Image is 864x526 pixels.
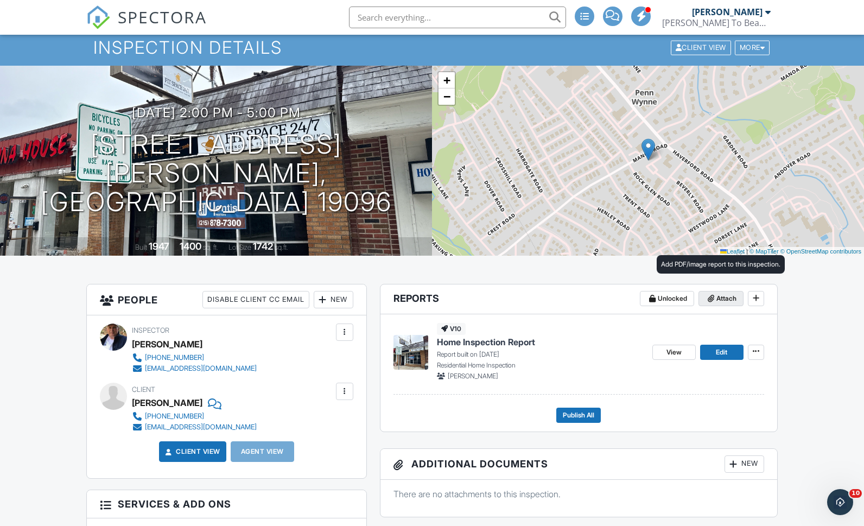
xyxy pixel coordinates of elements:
img: Marker [641,138,655,161]
span: sq. ft. [203,243,218,251]
h1: Inspection Details [93,38,771,57]
div: Batten To Beam Inspections, LLC [662,17,771,28]
a: [PHONE_NUMBER] [132,352,257,363]
a: Client View [163,446,220,457]
div: New [725,455,764,473]
a: Zoom out [439,88,455,105]
div: 1947 [149,240,169,252]
h3: Services & Add ons [87,490,366,518]
div: 1400 [180,240,201,252]
a: Client View [670,43,734,51]
div: [PHONE_NUMBER] [145,412,204,421]
span: 10 [849,489,862,498]
h1: [STREET_ADDRESS] [PERSON_NAME], [GEOGRAPHIC_DATA] 19096 [17,130,415,216]
h3: [DATE] 2:00 pm - 5:00 pm [132,105,301,120]
a: Zoom in [439,72,455,88]
a: © MapTiler [749,248,779,255]
img: The Best Home Inspection Software - Spectora [86,5,110,29]
div: [PERSON_NAME] [132,336,202,352]
div: More [735,40,770,55]
p: There are no attachments to this inspection. [393,488,764,500]
div: [PERSON_NAME] [132,395,202,411]
div: 1742 [253,240,273,252]
div: Client View [671,40,731,55]
a: [EMAIL_ADDRESS][DOMAIN_NAME] [132,363,257,374]
a: [EMAIL_ADDRESS][DOMAIN_NAME] [132,422,257,433]
span: sq.ft. [275,243,288,251]
div: [PHONE_NUMBER] [145,353,204,362]
div: New [314,291,353,308]
div: [EMAIL_ADDRESS][DOMAIN_NAME] [145,364,257,373]
span: Inspector [132,326,169,334]
a: [PHONE_NUMBER] [132,411,257,422]
a: Leaflet [720,248,745,255]
span: Lot Size [228,243,251,251]
div: [EMAIL_ADDRESS][DOMAIN_NAME] [145,423,257,432]
span: | [746,248,748,255]
span: Built [135,243,147,251]
h3: Additional Documents [380,449,777,480]
span: Client [132,385,155,394]
input: Search everything... [349,7,566,28]
span: − [443,90,450,103]
div: Disable Client CC Email [202,291,309,308]
span: + [443,73,450,87]
iframe: Intercom live chat [827,489,853,515]
a: SPECTORA [86,15,207,37]
h3: People [87,284,366,315]
a: © OpenStreetMap contributors [780,248,861,255]
div: [PERSON_NAME] [692,7,763,17]
span: SPECTORA [118,5,207,28]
